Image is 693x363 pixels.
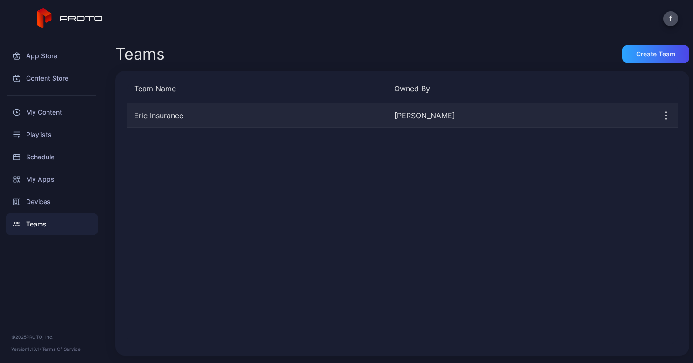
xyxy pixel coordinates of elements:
a: Terms Of Service [42,346,81,352]
a: App Store [6,45,98,67]
div: [PERSON_NAME] [394,110,647,121]
div: Erie Insurance [127,110,387,121]
a: Teams [6,213,98,235]
a: Schedule [6,146,98,168]
a: My Apps [6,168,98,191]
span: Version 1.13.1 • [11,346,42,352]
div: Create Team [636,50,675,58]
div: Owned By [394,83,647,94]
button: f [663,11,678,26]
a: My Content [6,101,98,123]
div: © 2025 PROTO, Inc. [11,333,93,341]
div: Team Name [134,83,387,94]
a: Devices [6,191,98,213]
a: Playlists [6,123,98,146]
div: Teams [115,46,165,62]
button: Create Team [622,45,689,63]
a: Content Store [6,67,98,89]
